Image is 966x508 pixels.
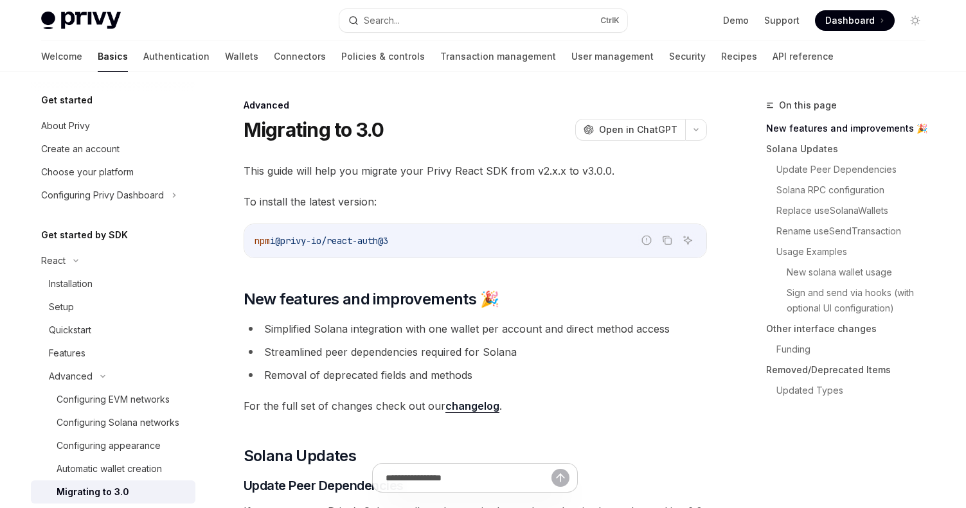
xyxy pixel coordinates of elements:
[31,434,195,457] a: Configuring appearance
[244,99,707,112] div: Advanced
[244,320,707,338] li: Simplified Solana integration with one wallet per account and direct method access
[270,235,275,247] span: i
[244,446,357,466] span: Solana Updates
[275,235,388,247] span: @privy-io/react-auth@3
[49,322,91,338] div: Quickstart
[41,188,164,203] div: Configuring Privy Dashboard
[723,14,749,27] a: Demo
[31,114,195,137] a: About Privy
[31,388,195,411] a: Configuring EVM networks
[364,13,400,28] div: Search...
[31,319,195,342] a: Quickstart
[440,41,556,72] a: Transaction management
[776,221,936,241] a: Rename useSendTransaction
[57,484,129,500] div: Migrating to 3.0
[825,14,875,27] span: Dashboard
[41,164,134,180] div: Choose your platform
[766,319,936,339] a: Other interface changes
[41,253,66,268] div: React
[571,41,654,72] a: User management
[551,469,569,487] button: Send message
[41,41,82,72] a: Welcome
[679,232,696,249] button: Ask AI
[766,360,936,380] a: Removed/Deprecated Items
[41,227,128,243] h5: Get started by SDK
[41,118,90,134] div: About Privy
[766,118,936,139] a: New features and improvements 🎉
[787,262,936,283] a: New solana wallet usage
[31,161,195,184] a: Choose your platform
[57,438,161,453] div: Configuring appearance
[764,14,800,27] a: Support
[31,411,195,434] a: Configuring Solana networks
[57,392,170,407] div: Configuring EVM networks
[41,12,121,30] img: light logo
[49,346,85,361] div: Features
[244,343,707,361] li: Streamlined peer dependencies required for Solana
[244,366,707,384] li: Removal of deprecated fields and methods
[776,380,936,401] a: Updated Types
[766,139,936,159] a: Solana Updates
[31,342,195,365] a: Features
[339,9,627,32] button: Search...CtrlK
[57,415,179,430] div: Configuring Solana networks
[669,41,706,72] a: Security
[776,200,936,221] a: Replace useSolanaWallets
[57,461,162,477] div: Automatic wallet creation
[600,15,620,26] span: Ctrl K
[776,241,936,262] a: Usage Examples
[31,137,195,161] a: Create an account
[779,98,837,113] span: On this page
[776,180,936,200] a: Solana RPC configuration
[31,480,195,504] a: Migrating to 3.0
[274,41,326,72] a: Connectors
[244,162,707,180] span: This guide will help you migrate your Privy React SDK from v2.x.x to v3.0.0.
[31,272,195,295] a: Installation
[41,141,120,157] div: Create an account
[815,10,895,31] a: Dashboard
[659,232,675,249] button: Copy the contents from the code block
[49,369,93,384] div: Advanced
[638,232,655,249] button: Report incorrect code
[49,299,74,315] div: Setup
[41,92,93,108] h5: Get started
[225,41,258,72] a: Wallets
[776,339,936,360] a: Funding
[905,10,926,31] button: Toggle dark mode
[49,276,93,292] div: Installation
[244,193,707,211] span: To install the latest version:
[575,119,685,141] button: Open in ChatGPT
[244,397,707,415] span: For the full set of changes check out our .
[244,118,384,141] h1: Migrating to 3.0
[599,123,677,136] span: Open in ChatGPT
[31,295,195,319] a: Setup
[244,289,499,310] span: New features and improvements 🎉
[98,41,128,72] a: Basics
[776,159,936,180] a: Update Peer Dependencies
[773,41,834,72] a: API reference
[341,41,425,72] a: Policies & controls
[143,41,210,72] a: Authentication
[255,235,270,247] span: npm
[787,283,936,319] a: Sign and send via hooks (with optional UI configuration)
[721,41,757,72] a: Recipes
[445,399,499,413] a: changelog
[31,457,195,480] a: Automatic wallet creation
